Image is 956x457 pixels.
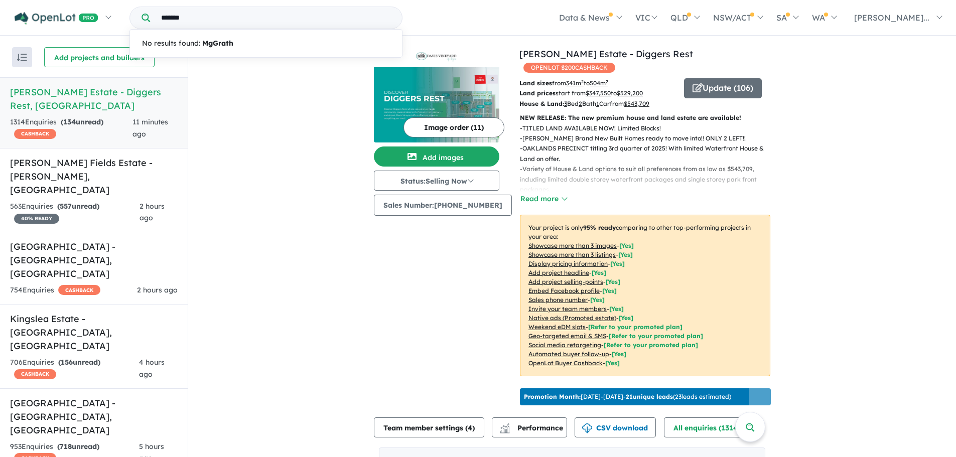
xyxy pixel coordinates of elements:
[609,305,624,313] span: [ Yes ]
[60,442,72,451] span: 718
[17,54,27,61] img: sort.svg
[61,358,73,367] span: 156
[519,88,676,98] p: start from
[524,393,581,400] b: Promotion Month:
[566,79,584,87] u: 341 m
[605,359,620,367] span: [Yes]
[137,285,178,294] span: 2 hours ago
[519,78,676,88] p: from
[520,143,778,164] p: - OAKLANDS PRECINCT titling 3rd quarter of 2025! With limited Waterfront House & Land on offer.
[374,171,499,191] button: Status:Selling Now
[140,202,165,223] span: 2 hours ago
[501,423,563,432] span: Performance
[520,123,778,133] p: - TITLED LAND AVAILABLE NOW! Limited Blocks!
[61,117,103,126] strong: ( unread)
[606,278,620,285] span: [ Yes ]
[528,260,608,267] u: Display pricing information
[374,67,499,142] img: Davis Vineyard Estate - Diggers Rest
[519,79,552,87] b: Land sizes
[520,193,567,205] button: Read more
[44,47,155,67] button: Add projects and builders
[374,195,512,216] button: Sales Number:[PHONE_NUMBER]
[10,357,139,381] div: 706 Enquir ies
[500,423,509,429] img: line-chart.svg
[14,129,56,139] span: CASHBACK
[618,251,633,258] span: [ Yes ]
[609,332,703,340] span: [Refer to your promoted plan]
[374,47,499,142] a: Davis Vineyard Estate - Diggers Rest LogoDavis Vineyard Estate - Diggers Rest
[202,39,233,48] strong: MgGrath
[14,369,56,379] span: CASHBACK
[10,85,178,112] h5: [PERSON_NAME] Estate - Diggers Rest , [GEOGRAPHIC_DATA]
[528,323,586,331] u: Weekend eDM slots
[528,269,589,276] u: Add project headline
[528,341,601,349] u: Social media retargeting
[374,417,484,437] button: Team member settings (4)
[602,287,617,294] span: [ Yes ]
[586,89,611,97] u: $ 347,550
[10,116,132,140] div: 1314 Enquir ies
[378,51,495,63] img: Davis Vineyard Estate - Diggers Rest Logo
[619,314,633,322] span: [Yes]
[152,7,400,29] input: Try estate name, suburb, builder or developer
[403,117,504,137] button: Image order (11)
[10,396,178,437] h5: [GEOGRAPHIC_DATA] - [GEOGRAPHIC_DATA] , [GEOGRAPHIC_DATA]
[854,13,929,23] span: [PERSON_NAME]...
[583,224,616,231] b: 95 % ready
[520,113,770,123] p: NEW RELEASE: The new premium house and land estate are available!
[10,284,100,296] div: 754 Enquir ies
[139,358,165,379] span: 4 hours ago
[523,63,615,73] span: OPENLOT $ 200 CASHBACK
[528,287,600,294] u: Embed Facebook profile
[10,156,178,197] h5: [PERSON_NAME] Fields Estate - [PERSON_NAME] , [GEOGRAPHIC_DATA]
[588,323,682,331] span: [Refer to your promoted plan]
[528,242,617,249] u: Showcase more than 3 images
[142,39,200,48] em: No results found:
[611,89,643,97] span: to
[57,442,99,451] strong: ( unread)
[528,314,616,322] u: Native ads (Promoted estate)
[684,78,762,98] button: Update (106)
[10,201,140,225] div: 563 Enquir ies
[617,89,643,97] u: $ 529,200
[590,79,608,87] u: 504 m
[581,79,584,84] sup: 2
[590,296,605,303] span: [ Yes ]
[15,12,98,25] img: Openlot PRO Logo White
[500,426,510,433] img: bar-chart.svg
[528,278,603,285] u: Add project selling-points
[575,417,656,437] button: CSV download
[468,423,472,432] span: 4
[10,240,178,280] h5: [GEOGRAPHIC_DATA] - [GEOGRAPHIC_DATA] , [GEOGRAPHIC_DATA]
[520,215,770,376] p: Your project is only comparing to other top-performing projects in your area: - - - - - - - - - -...
[132,117,168,138] span: 11 minutes ago
[596,100,599,107] u: 1
[520,164,778,195] p: - Variety of House & Land options to suit all preferences from as low as $543,709, including limi...
[606,79,608,84] sup: 2
[57,202,99,211] strong: ( unread)
[10,312,178,353] h5: Kingslea Estate - [GEOGRAPHIC_DATA] , [GEOGRAPHIC_DATA]
[604,341,698,349] span: [Refer to your promoted plan]
[619,242,634,249] span: [ Yes ]
[528,251,616,258] u: Showcase more than 3 listings
[14,214,59,224] span: 40 % READY
[592,269,606,276] span: [ Yes ]
[610,260,625,267] span: [ Yes ]
[528,305,607,313] u: Invite your team members
[519,48,693,60] a: [PERSON_NAME] Estate - Diggers Rest
[519,99,676,109] p: Bed Bath Car from
[626,393,673,400] b: 21 unique leads
[519,100,564,107] b: House & Land:
[520,133,778,143] p: - [PERSON_NAME] Brand New Built Homes ready to move into!! ONLY 2 LEFT!!
[528,359,603,367] u: OpenLot Buyer Cashback
[579,100,582,107] u: 2
[624,100,649,107] u: $ 543,709
[528,350,609,358] u: Automated buyer follow-up
[58,285,100,295] span: CASHBACK
[528,332,606,340] u: Geo-targeted email & SMS
[492,417,567,437] button: Performance
[60,202,72,211] span: 557
[584,79,608,87] span: to
[664,417,755,437] button: All enquiries (1314)
[582,423,592,433] img: download icon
